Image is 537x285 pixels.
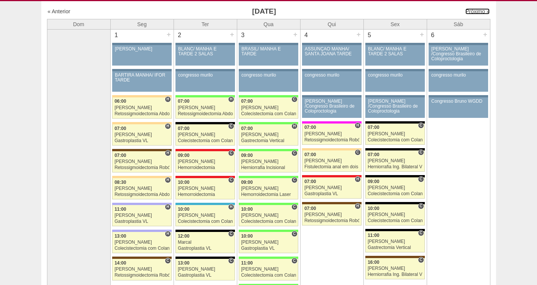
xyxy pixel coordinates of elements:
[365,258,424,279] a: C 16:00 [PERSON_NAME] Herniorrafia Ing. Bilateral VL
[114,132,169,137] div: [PERSON_NAME]
[365,177,424,199] a: C 09:00 [PERSON_NAME] Colecistectomia com Colangiografia VL
[178,273,233,278] div: Gastroplastia VL
[239,178,298,199] a: C 09:00 [PERSON_NAME] Hemorroidectomia Laser
[175,71,235,92] a: congresso murilo
[302,204,361,225] a: H 07:00 [PERSON_NAME] Retossigmoidectomia Robótica
[302,95,361,97] div: Key: Aviso
[241,246,296,251] div: Gastroplastia VL
[368,206,379,211] span: 10:00
[175,257,235,259] div: Key: Blanc
[429,97,488,118] a: Congresso Bruno WGDD
[418,203,424,209] span: Consultório
[48,8,70,14] a: « Anterior
[292,30,299,39] div: +
[114,240,169,245] div: [PERSON_NAME]
[365,124,424,145] a: C 07:00 [PERSON_NAME] Colecistectomia com Colangiografia VL
[368,266,423,271] div: [PERSON_NAME]
[419,30,425,39] div: +
[302,43,361,45] div: Key: Aviso
[239,259,298,280] a: C 11:00 [PERSON_NAME] Colecistectomia com Colangiografia VL
[178,126,189,131] span: 07:00
[365,231,424,252] a: C 11:00 [PERSON_NAME] Gastrectomia Vertical
[431,73,485,78] div: congresso murilo
[418,230,424,236] span: Consultório
[178,213,233,218] div: [PERSON_NAME]
[112,205,171,226] a: H 11:00 [PERSON_NAME] Gastroplastia VL
[368,185,423,190] div: [PERSON_NAME]
[239,43,298,45] div: Key: Aviso
[229,30,235,39] div: +
[304,132,359,136] div: [PERSON_NAME]
[175,69,235,71] div: Key: Aviso
[110,19,174,29] th: Seg
[300,19,363,29] th: Qui
[228,96,234,102] span: Hospital
[355,122,360,128] span: Hospital
[165,231,171,237] span: Hospital
[112,69,171,71] div: Key: Aviso
[302,97,361,118] a: [PERSON_NAME] /Congresso Brasileiro de Coloproctologia
[241,219,296,224] div: Colecistectomia com Colangiografia VL
[368,260,379,265] span: 16:00
[178,219,233,224] div: Colecistectomia com Colangiografia VL
[114,159,169,164] div: [PERSON_NAME]
[178,267,233,272] div: [PERSON_NAME]
[368,218,423,223] div: Colecistectomia com Colangiografia VL
[355,203,360,209] span: Hospital
[175,45,235,66] a: BLANC/ MANHÃ E TARDE 2 SALAS
[241,47,296,56] div: BRASIL/ MANHÃ E TARDE
[112,257,171,259] div: Key: Santa Joana
[178,260,189,266] span: 13:00
[241,267,296,272] div: [PERSON_NAME]
[114,99,126,104] span: 06:00
[291,204,297,210] span: Consultório
[241,213,296,218] div: [PERSON_NAME]
[165,123,171,129] span: Hospital
[239,203,298,205] div: Key: Brasil
[304,185,359,190] div: [PERSON_NAME]
[228,258,234,264] span: Consultório
[239,124,298,146] a: H 07:00 [PERSON_NAME] Gastrectomia Vertical
[178,73,232,78] div: congresso murilo
[165,177,171,183] span: Hospital
[114,246,169,251] div: Colecistectomia com Colangiografia VL
[111,30,122,41] div: 1
[239,232,298,253] a: C 10:00 [PERSON_NAME] Gastroplastia VL
[302,45,361,66] a: ASSUNÇÃO MANHÃ/ SANTA JOANA TARDE
[304,152,316,157] span: 07:00
[365,43,424,45] div: Key: Aviso
[153,6,374,17] h3: [DATE]
[175,95,235,97] div: Key: Brasil
[429,69,488,71] div: Key: Aviso
[175,259,235,280] a: C 13:00 [PERSON_NAME] Gastroplastia VL
[418,149,424,155] span: Consultório
[355,30,362,39] div: +
[175,232,235,253] a: C 12:00 Marcal Gastroplastia VL
[175,122,235,124] div: Key: Blanc
[112,151,171,172] a: H 07:00 [PERSON_NAME] Retossigmoidectomia Robótica
[365,121,424,124] div: Key: Blanc
[355,176,360,182] span: Hospital
[178,233,189,239] span: 12:00
[305,73,359,78] div: congresso murilo
[304,179,316,184] span: 07:00
[429,45,488,66] a: [PERSON_NAME] /Congresso Brasileiro de Coloproctologia
[302,71,361,92] a: congresso murilo
[239,257,298,259] div: Key: Brasil
[304,138,359,142] div: Retossigmoidectomia Robótica
[304,164,359,169] div: Fistulectomia anal em dois tempos
[291,123,297,129] span: Hospital
[368,239,423,244] div: [PERSON_NAME]
[365,202,424,204] div: Key: Blanc
[291,96,297,102] span: Consultório
[239,95,298,97] div: Key: Brasil
[365,204,424,225] a: C 10:00 [PERSON_NAME] Colecistectomia com Colangiografia VL
[368,233,379,238] span: 11:00
[112,95,171,97] div: Key: Bartira
[241,99,253,104] span: 07:00
[174,19,237,29] th: Ter
[112,43,171,45] div: Key: Aviso
[239,71,298,92] a: congresso murilo
[114,153,126,158] span: 07:00
[239,69,298,71] div: Key: Aviso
